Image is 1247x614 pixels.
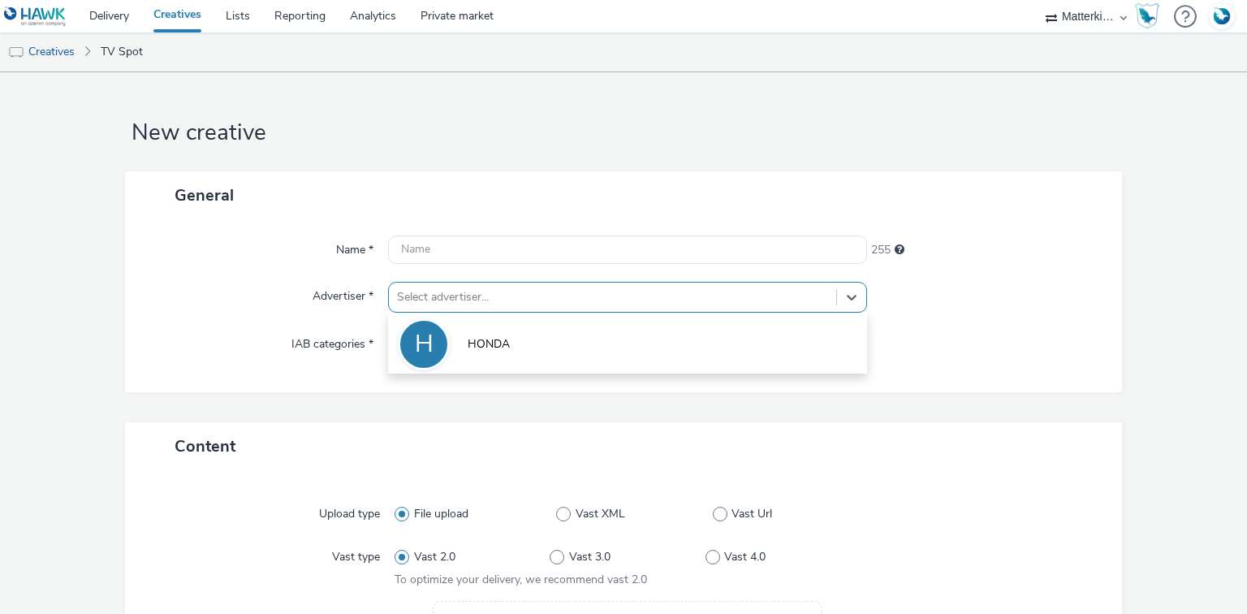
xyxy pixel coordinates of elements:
[93,32,151,71] a: TV Spot
[125,118,1123,149] h1: New creative
[414,506,468,522] span: File upload
[306,282,380,305] label: Advertiser *
[895,242,904,258] div: Maximum 255 characters
[414,549,455,565] span: Vast 2.0
[313,499,386,522] label: Upload type
[4,6,67,27] img: undefined Logo
[330,236,380,258] label: Name *
[388,236,866,264] input: Name
[175,184,234,206] span: General
[1210,4,1234,28] img: Account FR
[8,45,24,61] img: tv
[175,435,235,457] span: Content
[871,242,891,258] span: 255
[326,543,386,565] label: Vast type
[468,336,510,352] span: HONDA
[395,572,647,587] span: To optimize your delivery, we recommend vast 2.0
[569,549,611,565] span: Vast 3.0
[1135,3,1159,29] img: Hawk Academy
[731,506,772,522] span: Vast Url
[724,549,766,565] span: Vast 4.0
[1135,3,1166,29] a: Hawk Academy
[576,506,625,522] span: Vast XML
[285,330,380,352] label: IAB categories *
[415,322,434,367] div: H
